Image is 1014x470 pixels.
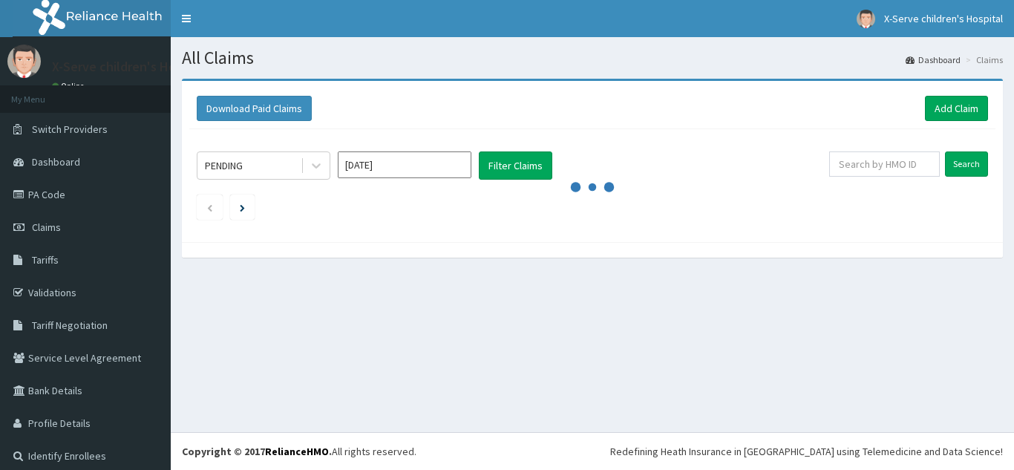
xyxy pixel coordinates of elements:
a: Next page [240,200,245,214]
button: Download Paid Claims [197,96,312,121]
button: Filter Claims [479,151,552,180]
h1: All Claims [182,48,1003,68]
span: Claims [32,221,61,234]
p: X-Serve children's Hospital [52,60,209,74]
span: Tariffs [32,253,59,267]
svg: audio-loading [570,165,615,209]
input: Select Month and Year [338,151,471,178]
span: X-Serve children's Hospital [884,12,1003,25]
span: Tariff Negotiation [32,319,108,332]
input: Search [945,151,988,177]
footer: All rights reserved. [171,432,1014,470]
input: Search by HMO ID [829,151,940,177]
li: Claims [962,53,1003,66]
img: User Image [857,10,875,28]
a: Online [52,81,88,91]
a: RelianceHMO [265,445,329,458]
span: Switch Providers [32,123,108,136]
div: Redefining Heath Insurance in [GEOGRAPHIC_DATA] using Telemedicine and Data Science! [610,444,1003,459]
div: PENDING [205,158,243,173]
a: Add Claim [925,96,988,121]
a: Dashboard [906,53,961,66]
strong: Copyright © 2017 . [182,445,332,458]
img: User Image [7,45,41,78]
span: Dashboard [32,155,80,169]
a: Previous page [206,200,213,214]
